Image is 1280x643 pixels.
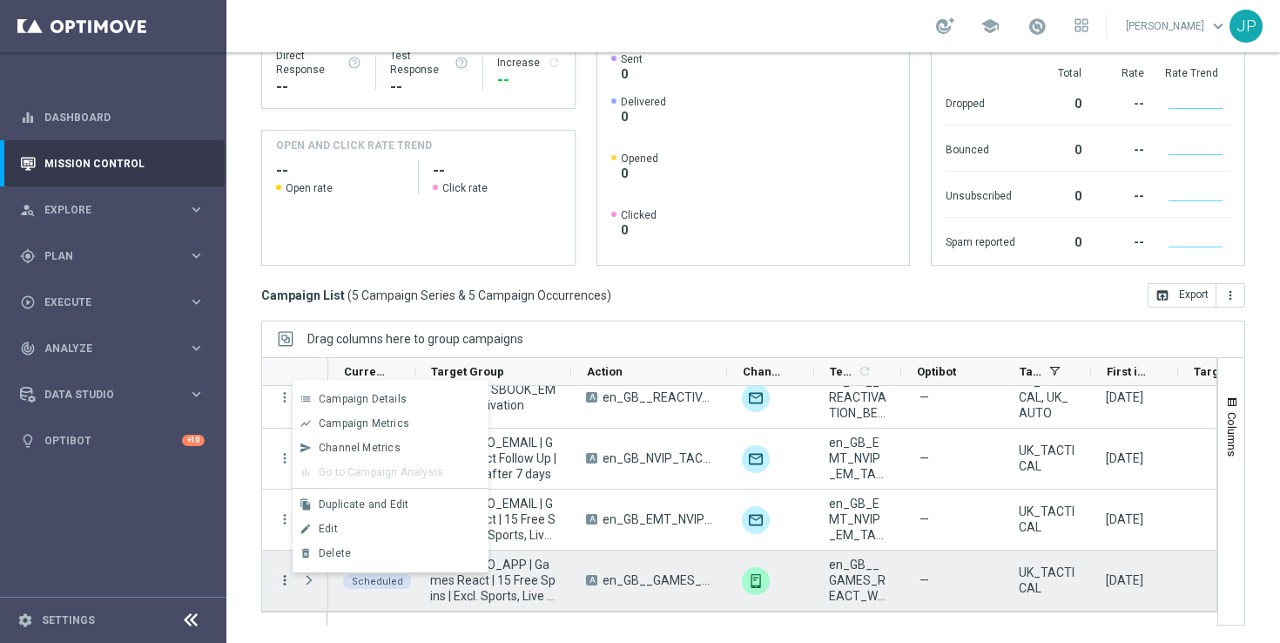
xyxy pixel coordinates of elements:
[858,364,872,378] i: refresh
[20,341,188,356] div: Analyze
[352,576,403,587] span: Scheduled
[1036,180,1081,208] div: 0
[44,297,188,308] span: Execute
[277,572,293,588] button: more_vert
[343,572,412,589] colored-tag: Scheduled
[19,434,205,448] button: lightbulb Optibot +10
[262,368,328,429] div: Press SPACE to select this row.
[621,208,657,222] span: Clicked
[286,181,333,195] span: Open rate
[293,411,488,436] button: show_chart Campaign Metrics
[855,362,872,381] span: Calculate column
[19,249,205,263] button: gps_fixed Plan keyboard_arrow_right
[276,49,361,77] div: Direct Response
[1036,134,1081,162] div: 0
[347,288,352,303] span: (
[431,365,504,378] span: Target Group
[1102,180,1144,208] div: --
[603,511,712,527] span: en_GB_EMT_NVIP_EM_TAC_GM__WK40_2025_GAMESREACT_ALICE_WONDER_TALE
[44,389,188,400] span: Data Studio
[1019,443,1076,474] span: UK_TACTICAL
[20,294,36,310] i: play_circle_outline
[1225,412,1239,457] span: Columns
[621,52,643,66] span: Sent
[621,66,643,82] span: 0
[430,496,556,543] span: UK_CASINO_EMAIL | Games React | 15 Free Spins | Excl. Sports, Live Casino
[1106,450,1143,466] div: 03 Oct 2025, Friday
[319,498,408,511] span: Duplicate and Edit
[742,506,770,534] div: Optimail
[920,450,929,466] span: —
[390,77,468,98] div: --
[44,205,188,215] span: Explore
[742,445,770,473] img: Optimail
[946,227,1015,254] div: Spam reported
[19,157,205,171] button: Mission Control
[319,393,407,405] span: Campaign Details
[293,387,488,411] button: list Campaign Details
[261,288,611,303] h3: Campaign List
[319,523,338,535] span: Edit
[20,433,36,449] i: lightbulb
[829,496,886,543] span: en_GB_EMT_NVIP_EM_TAC_GM__WK40_2025_GAMESREACT_ALICE_WONDER_TALE
[442,181,488,195] span: Click rate
[621,109,666,125] span: 0
[300,523,312,535] i: edit
[621,166,658,181] span: 0
[603,450,712,466] span: en_GB_NVIP_TAC_GM__NONDEPS_STAKE20GET50_250815
[607,288,611,303] span: )
[277,389,293,405] button: more_vert
[920,511,929,527] span: —
[430,557,556,604] span: UK_CASINO_APP | Games React | 15 Free Spins | Excl. Sports, Live Casino
[829,557,886,604] span: en_GB__GAMES_REACT_W40__NVIP_EMA_TAC_GM
[586,575,597,585] span: A
[1209,17,1228,36] span: keyboard_arrow_down
[44,140,205,186] a: Mission Control
[19,295,205,309] button: play_circle_outline Execute keyboard_arrow_right
[621,152,658,166] span: Opened
[946,180,1015,208] div: Unsubscribed
[829,435,886,482] span: en_GB_EMT_NVIP_EM_TAC_GM__NONDEPS_STAKE20GET50_250815
[262,551,328,612] div: Press SPACE to deselect this row.
[742,567,770,595] div: OptiMobile Push
[743,365,785,378] span: Channel
[44,251,188,261] span: Plan
[433,160,561,181] h2: --
[1155,288,1169,302] i: open_in_browser
[300,498,312,511] i: file_copy
[920,389,929,405] span: —
[17,613,33,628] i: settings
[20,202,188,218] div: Explore
[188,386,205,403] i: keyboard_arrow_right
[277,511,293,527] button: more_vert
[1102,88,1144,116] div: --
[188,340,205,356] i: keyboard_arrow_right
[276,77,361,98] div: --
[300,547,312,559] i: delete_forever
[920,572,929,588] span: —
[277,450,293,466] i: more_vert
[1036,66,1081,80] div: Total
[19,203,205,217] button: person_search Explore keyboard_arrow_right
[42,615,95,626] a: Settings
[830,365,855,378] span: Templates
[20,294,188,310] div: Execute
[586,453,597,464] span: A
[19,111,205,125] button: equalizer Dashboard
[1124,13,1229,39] a: [PERSON_NAME]keyboard_arrow_down
[1102,66,1144,80] div: Rate
[621,95,666,109] span: Delivered
[293,517,488,541] button: edit Edit
[20,248,36,264] i: gps_fixed
[742,384,770,412] img: Optimail
[19,388,205,402] button: Data Studio keyboard_arrow_right
[300,417,312,430] i: show_chart
[19,342,205,355] button: track_changes Analyze keyboard_arrow_right
[44,417,182,464] a: Optibot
